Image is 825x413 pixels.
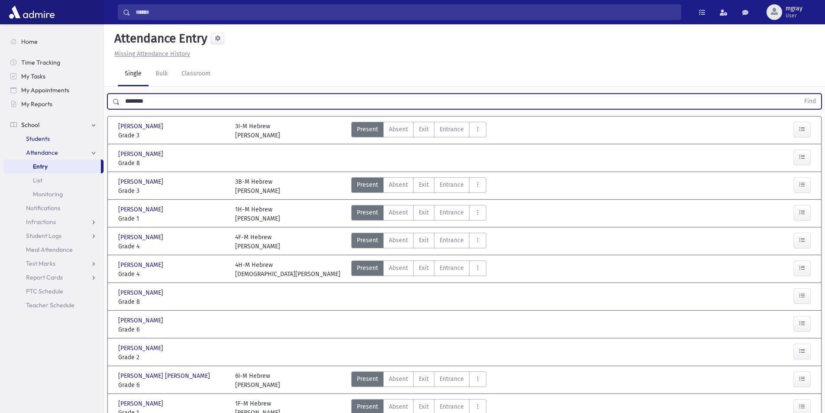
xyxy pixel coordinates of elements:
[26,218,56,226] span: Infractions
[118,325,226,334] span: Grade 6
[389,263,408,273] span: Absent
[33,176,42,184] span: List
[111,50,190,58] a: Missing Attendance History
[33,163,48,170] span: Entry
[419,263,429,273] span: Exit
[357,125,378,134] span: Present
[118,399,165,408] span: [PERSON_NAME]
[26,232,61,240] span: Student Logs
[21,100,52,108] span: My Reports
[786,5,802,12] span: mgray
[351,122,486,140] div: AttTypes
[21,86,69,94] span: My Appointments
[3,69,104,83] a: My Tasks
[357,402,378,411] span: Present
[33,190,63,198] span: Monitoring
[389,374,408,384] span: Absent
[235,371,280,390] div: 6I-M Hebrew [PERSON_NAME]
[118,353,226,362] span: Grade 2
[26,135,50,143] span: Students
[357,374,378,384] span: Present
[3,229,104,243] a: Student Logs
[21,59,60,66] span: Time Tracking
[3,159,101,173] a: Entry
[3,83,104,97] a: My Appointments
[3,243,104,257] a: Meal Attendance
[235,122,280,140] div: 3I-M Hebrew [PERSON_NAME]
[3,257,104,270] a: Test Marks
[3,118,104,132] a: School
[419,180,429,189] span: Exit
[118,122,165,131] span: [PERSON_NAME]
[118,288,165,297] span: [PERSON_NAME]
[118,205,165,214] span: [PERSON_NAME]
[357,236,378,245] span: Present
[111,31,207,46] h5: Attendance Entry
[3,284,104,298] a: PTC Schedule
[118,297,226,306] span: Grade 8
[389,125,408,134] span: Absent
[799,94,821,109] button: Find
[419,208,429,217] span: Exit
[357,208,378,217] span: Present
[3,55,104,69] a: Time Tracking
[21,72,45,80] span: My Tasks
[21,38,38,46] span: Home
[118,177,165,186] span: [PERSON_NAME]
[440,208,464,217] span: Entrance
[118,344,165,353] span: [PERSON_NAME]
[786,12,802,19] span: User
[118,131,226,140] span: Grade 3
[419,402,429,411] span: Exit
[26,260,55,267] span: Test Marks
[118,260,165,270] span: [PERSON_NAME]
[357,263,378,273] span: Present
[440,374,464,384] span: Entrance
[235,233,280,251] div: 4F-M Hebrew [PERSON_NAME]
[351,260,486,279] div: AttTypes
[235,205,280,223] div: 1H-M Hebrew [PERSON_NAME]
[3,298,104,312] a: Teacher Schedule
[26,204,60,212] span: Notifications
[7,3,57,21] img: AdmirePro
[389,208,408,217] span: Absent
[235,260,340,279] div: 4H-M Hebrew [DEMOGRAPHIC_DATA][PERSON_NAME]
[3,146,104,159] a: Attendance
[118,233,165,242] span: [PERSON_NAME]
[351,177,486,195] div: AttTypes
[118,214,226,223] span: Grade 1
[3,35,104,49] a: Home
[440,125,464,134] span: Entrance
[3,215,104,229] a: Infractions
[114,50,190,58] u: Missing Attendance History
[351,205,486,223] div: AttTypes
[149,62,175,86] a: Bulk
[130,4,681,20] input: Search
[419,125,429,134] span: Exit
[118,62,149,86] a: Single
[3,132,104,146] a: Students
[3,97,104,111] a: My Reports
[419,236,429,245] span: Exit
[351,371,486,390] div: AttTypes
[389,236,408,245] span: Absent
[21,121,39,129] span: School
[351,233,486,251] div: AttTypes
[389,180,408,189] span: Absent
[118,242,226,251] span: Grade 4
[3,187,104,201] a: Monitoring
[175,62,217,86] a: Classroom
[389,402,408,411] span: Absent
[3,270,104,284] a: Report Cards
[118,380,226,390] span: Grade 6
[419,374,429,384] span: Exit
[26,273,63,281] span: Report Cards
[118,270,226,279] span: Grade 4
[235,177,280,195] div: 3B-M Hebrew [PERSON_NAME]
[26,301,74,309] span: Teacher Schedule
[3,201,104,215] a: Notifications
[26,246,73,254] span: Meal Attendance
[118,159,226,168] span: Grade 8
[440,263,464,273] span: Entrance
[3,173,104,187] a: List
